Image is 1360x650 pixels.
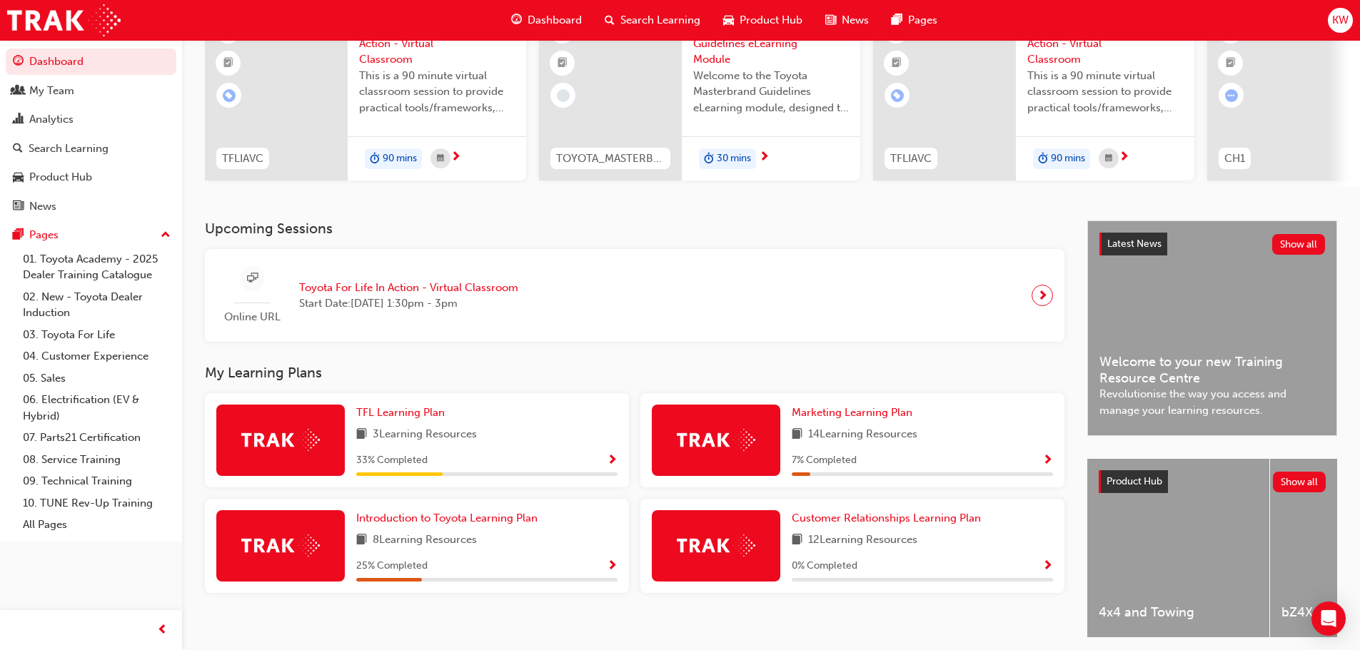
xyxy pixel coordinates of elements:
[6,78,176,104] a: My Team
[593,6,712,35] a: search-iconSearch Learning
[223,89,236,102] span: learningRecordVerb_ENROLL-icon
[1311,601,1346,636] div: Open Intercom Messenger
[693,68,849,116] span: Welcome to the Toyota Masterbrand Guidelines eLearning module, designed to enhance your knowledge...
[247,270,258,288] span: sessionType_ONLINE_URL-icon
[792,452,857,469] span: 7 % Completed
[29,198,56,215] div: News
[677,534,755,557] img: Trak
[607,452,618,469] button: Show Progress
[1224,151,1245,167] span: CH1
[222,151,263,167] span: TFLIAVC
[704,150,714,168] span: duration-icon
[216,260,1053,331] a: Online URLToyota For Life In Action - Virtual ClassroomStart Date:[DATE] 1:30pm - 3pm
[892,11,902,29] span: pages-icon
[29,141,109,157] div: Search Learning
[17,449,176,471] a: 08. Service Training
[13,85,24,98] span: people-icon
[241,534,320,557] img: Trak
[1328,8,1353,33] button: KW
[717,151,751,167] span: 30 mins
[892,54,902,73] span: booktick-icon
[880,6,949,35] a: pages-iconPages
[873,8,1194,181] a: 0TFLIAVCToyota For Life In Action - Virtual ClassroomThis is a 90 minute virtual classroom sessio...
[808,426,917,444] span: 14 Learning Resources
[356,558,428,574] span: 25 % Completed
[373,532,477,549] span: 8 Learning Resources
[29,83,74,99] div: My Team
[7,4,121,36] img: Trak
[205,8,526,181] a: 0TFLIAVCToyota For Life In Action - Virtual ClassroomThis is a 90 minute virtual classroom sessio...
[712,6,814,35] a: car-iconProduct Hub
[17,345,176,367] a: 04. Customer Experience
[890,151,932,167] span: TFLIAVC
[157,621,168,639] span: prev-icon
[17,492,176,514] a: 10. TUNE Rev-Up Training
[792,512,981,524] span: Customer Relationships Learning Plan
[13,56,24,68] span: guage-icon
[17,470,176,492] a: 09. Technical Training
[13,200,24,213] span: news-icon
[356,512,538,524] span: Introduction to Toyota Learning Plan
[759,151,770,164] span: next-icon
[1087,459,1269,637] a: 4x4 and Towing
[1051,151,1085,167] span: 90 mins
[792,426,802,444] span: book-icon
[1087,220,1337,436] a: Latest NewsShow allWelcome to your new Training Resource CentreRevolutionise the way you access a...
[299,280,518,296] span: Toyota For Life In Action - Virtual Classroom
[528,12,582,29] span: Dashboard
[1226,54,1236,73] span: booktick-icon
[814,6,880,35] a: news-iconNews
[792,405,918,421] a: Marketing Learning Plan
[605,11,615,29] span: search-icon
[792,510,987,527] a: Customer Relationships Learning Plan
[1042,560,1053,573] span: Show Progress
[17,389,176,427] a: 06. Electrification (EV & Hybrid)
[1038,150,1048,168] span: duration-icon
[1027,19,1183,68] span: Toyota For Life In Action - Virtual Classroom
[693,19,849,68] span: Toyota Masterbrand Guidelines eLearning Module
[359,19,515,68] span: Toyota For Life In Action - Virtual Classroom
[620,12,700,29] span: Search Learning
[356,452,428,469] span: 33 % Completed
[908,12,937,29] span: Pages
[1332,12,1349,29] span: KW
[161,226,171,245] span: up-icon
[740,12,802,29] span: Product Hub
[6,136,176,162] a: Search Learning
[17,514,176,536] a: All Pages
[13,171,24,184] span: car-icon
[17,248,176,286] a: 01. Toyota Academy - 2025 Dealer Training Catalogue
[356,532,367,549] span: book-icon
[1107,475,1162,487] span: Product Hub
[17,427,176,449] a: 07. Parts21 Certification
[792,532,802,549] span: book-icon
[6,49,176,75] a: Dashboard
[1042,452,1053,469] button: Show Progress
[792,558,857,574] span: 0 % Completed
[356,510,543,527] a: Introduction to Toyota Learning Plan
[205,365,1064,381] h3: My Learning Plans
[13,113,24,126] span: chart-icon
[1042,557,1053,575] button: Show Progress
[557,89,570,102] span: learningRecordVerb_NONE-icon
[356,426,367,444] span: book-icon
[29,111,74,128] div: Analytics
[359,68,515,116] span: This is a 90 minute virtual classroom session to provide practical tools/frameworks, behaviours a...
[17,286,176,324] a: 02. New - Toyota Dealer Induction
[607,557,618,575] button: Show Progress
[500,6,593,35] a: guage-iconDashboard
[1099,470,1326,493] a: Product HubShow all
[6,222,176,248] button: Pages
[216,309,288,325] span: Online URL
[437,150,444,168] span: calendar-icon
[842,12,869,29] span: News
[6,164,176,191] a: Product Hub
[556,151,665,167] span: TOYOTA_MASTERBRAND_EL
[891,89,904,102] span: learningRecordVerb_ENROLL-icon
[723,11,734,29] span: car-icon
[205,220,1064,237] h3: Upcoming Sessions
[223,54,233,73] span: booktick-icon
[1099,233,1325,255] a: Latest NewsShow all
[677,429,755,451] img: Trak
[17,367,176,390] a: 05. Sales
